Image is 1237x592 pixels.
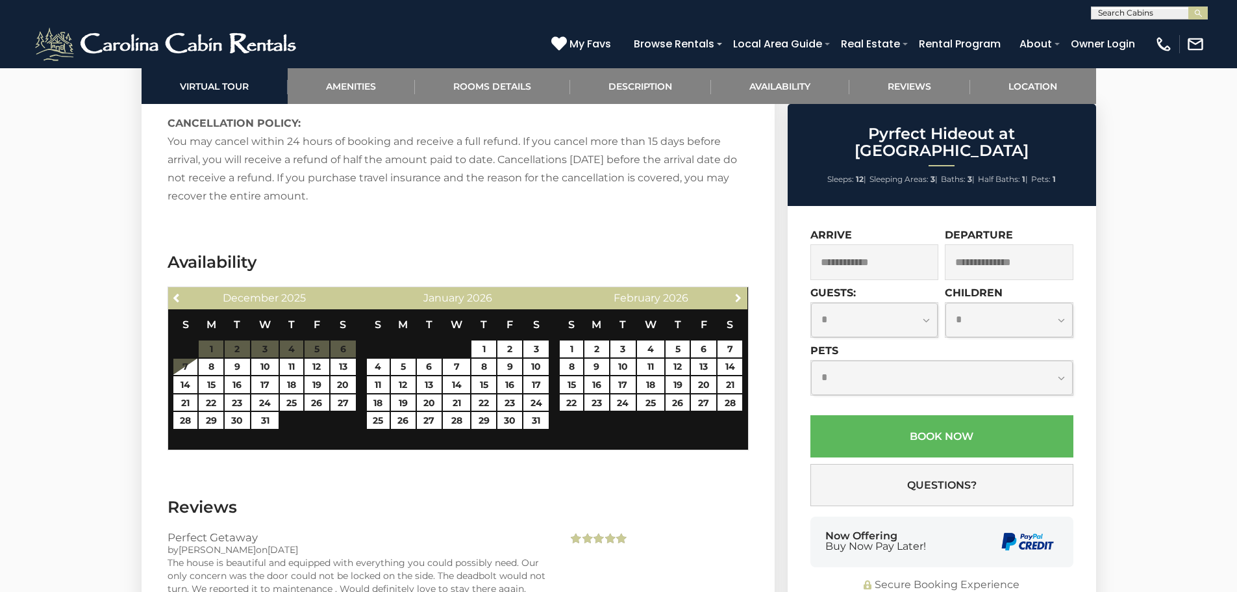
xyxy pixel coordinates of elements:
[471,411,496,430] td: $340
[251,359,279,376] a: 10
[810,344,838,357] label: Pets
[551,36,614,53] a: My Favs
[225,376,250,393] a: 16
[497,376,523,393] a: 16
[471,359,495,376] a: 8
[727,318,733,331] span: Saturday
[701,318,707,331] span: Friday
[1053,174,1056,184] strong: 1
[415,68,570,104] a: Rooms Details
[1064,32,1142,55] a: Owner Login
[560,394,583,411] a: 22
[497,341,523,357] a: 2
[471,376,495,393] a: 15
[366,394,391,412] td: $543
[442,358,471,376] td: $200
[584,359,608,376] a: 9
[810,464,1073,506] button: Questions?
[305,376,329,393] a: 19
[637,394,664,411] a: 25
[968,174,972,184] strong: 3
[610,340,636,358] td: $218
[223,292,279,304] span: December
[506,318,513,331] span: Friday
[856,174,864,184] strong: 12
[251,411,279,430] td: $643
[912,32,1007,55] a: Rental Program
[481,318,487,331] span: Thursday
[304,394,329,412] td: $673
[172,292,182,303] span: Previous
[810,229,852,241] label: Arrive
[168,251,749,274] h3: Availability
[1031,174,1051,184] span: Pets:
[665,394,690,412] td: $376
[173,358,198,376] td: $236
[690,376,717,394] td: $522
[281,292,306,304] span: 2025
[559,358,584,376] td: $357
[610,359,636,376] a: 10
[560,376,583,393] a: 15
[945,287,1003,299] label: Children
[666,359,690,376] a: 12
[259,318,271,331] span: Wednesday
[225,412,250,429] a: 30
[442,376,471,394] td: $222
[610,376,636,394] td: $267
[416,358,443,376] td: $200
[559,394,584,412] td: $337
[717,376,743,394] td: $509
[497,412,523,429] a: 30
[970,68,1096,104] a: Location
[288,318,295,331] span: Thursday
[251,358,279,376] td: $200
[1186,35,1205,53] img: mail-regular-white.png
[691,341,716,357] a: 6
[442,394,471,412] td: $242
[330,376,356,394] td: $471
[675,318,681,331] span: Thursday
[173,411,198,430] td: $718
[391,376,415,393] a: 12
[391,412,415,429] a: 26
[225,394,250,411] a: 23
[416,394,443,412] td: $219
[224,394,251,412] td: $507
[330,358,356,376] td: $310
[523,412,549,429] a: 31
[142,68,288,104] a: Virtual Tour
[560,341,583,357] a: 1
[523,394,549,411] a: 24
[825,541,926,552] span: Buy Now Pay Later!
[834,32,906,55] a: Real Estate
[584,376,608,393] a: 16
[665,376,690,394] td: $426
[627,32,721,55] a: Browse Rentals
[570,68,711,104] a: Description
[636,394,665,412] td: $261
[945,229,1013,241] label: Departure
[666,394,690,411] a: 26
[584,394,608,411] a: 23
[234,318,240,331] span: Tuesday
[443,394,470,411] a: 21
[471,376,496,394] td: $330
[417,412,442,429] a: 27
[610,394,636,411] a: 24
[533,318,540,331] span: Saturday
[304,358,329,376] td: $301
[523,358,549,376] td: $473
[305,359,329,376] a: 12
[367,412,390,429] a: 25
[614,292,660,304] span: February
[791,125,1093,160] h2: Pyrfect Hideout at [GEOGRAPHIC_DATA]
[288,68,415,104] a: Amenities
[168,543,549,556] div: by on
[280,376,303,393] a: 18
[497,411,523,430] td: $482
[523,411,549,430] td: $497
[198,376,223,394] td: $248
[733,292,743,303] span: Next
[941,174,966,184] span: Baths:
